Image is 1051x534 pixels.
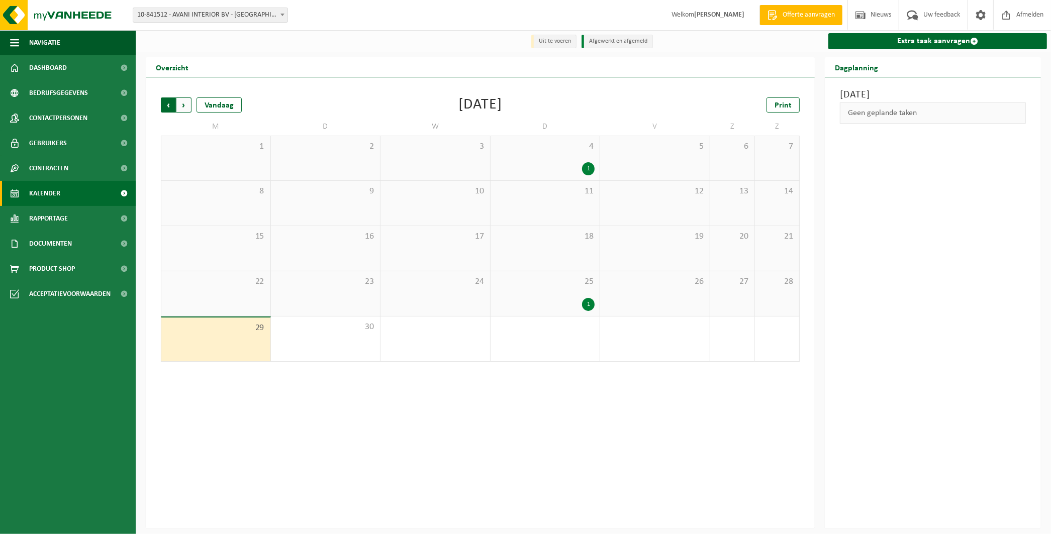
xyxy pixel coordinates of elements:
strong: [PERSON_NAME] [694,11,744,19]
span: Offerte aanvragen [780,10,837,20]
h3: [DATE] [840,87,1026,102]
span: Rapportage [29,206,68,231]
span: 17 [386,231,485,242]
span: 14 [760,186,794,197]
span: 10 [386,186,485,197]
li: Uit te voeren [531,35,577,48]
a: Offerte aanvragen [759,5,842,25]
span: 8 [166,186,265,197]
span: Volgende [176,97,192,113]
span: Acceptatievoorwaarden [29,281,111,306]
span: 23 [276,276,375,287]
span: Bedrijfsgegevens [29,80,88,105]
h2: Overzicht [146,57,199,77]
span: Vorige [161,97,176,113]
span: 15 [166,231,265,242]
li: Afgewerkt en afgemeld [582,35,653,48]
span: 5 [605,141,705,152]
span: 10-841512 - AVANI INTERIOR BV - OUDENAARDE [133,8,288,22]
a: Extra taak aanvragen [828,33,1047,49]
span: 28 [760,276,794,287]
span: 22 [166,276,265,287]
div: [DATE] [458,97,502,113]
span: 11 [496,186,595,197]
span: 24 [386,276,485,287]
span: 29 [166,323,265,334]
span: 30 [276,322,375,333]
span: 1 [166,141,265,152]
span: 2 [276,141,375,152]
span: Documenten [29,231,72,256]
td: V [600,118,710,136]
div: Vandaag [197,97,242,113]
td: W [380,118,491,136]
span: 26 [605,276,705,287]
td: Z [755,118,800,136]
div: Geen geplande taken [840,102,1026,124]
span: 10-841512 - AVANI INTERIOR BV - OUDENAARDE [133,8,288,23]
span: 18 [496,231,595,242]
span: Dashboard [29,55,67,80]
span: 7 [760,141,794,152]
span: 12 [605,186,705,197]
td: D [271,118,381,136]
span: Contracten [29,156,68,181]
span: 25 [496,276,595,287]
h2: Dagplanning [825,57,888,77]
span: Navigatie [29,30,60,55]
span: 13 [715,186,749,197]
span: 16 [276,231,375,242]
td: Z [710,118,755,136]
div: 1 [582,162,595,175]
span: 21 [760,231,794,242]
span: 9 [276,186,375,197]
span: 19 [605,231,705,242]
td: D [491,118,601,136]
td: M [161,118,271,136]
a: Print [767,97,800,113]
span: Contactpersonen [29,105,87,131]
span: Gebruikers [29,131,67,156]
span: Kalender [29,181,60,206]
span: 6 [715,141,749,152]
span: 20 [715,231,749,242]
span: 3 [386,141,485,152]
span: 27 [715,276,749,287]
span: Product Shop [29,256,75,281]
span: 4 [496,141,595,152]
div: 1 [582,298,595,311]
span: Print [775,101,792,110]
